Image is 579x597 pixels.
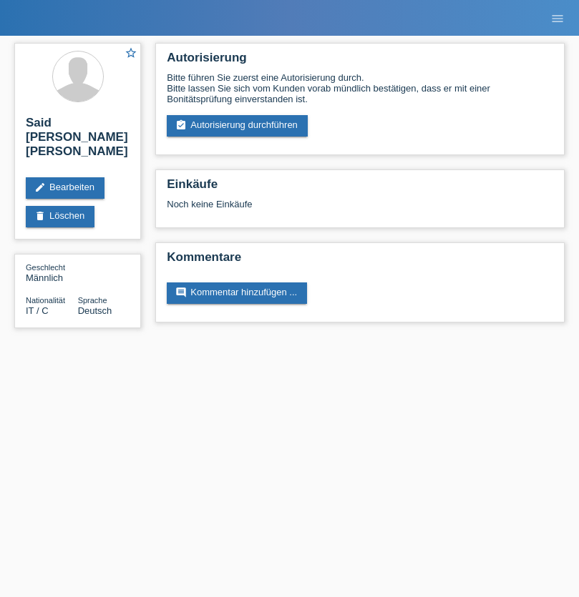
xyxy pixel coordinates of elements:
span: Geschlecht [26,263,65,272]
h2: Autorisierung [167,51,553,72]
div: Noch keine Einkäufe [167,199,553,220]
i: assignment_turned_in [175,119,187,131]
div: Männlich [26,262,78,283]
a: editBearbeiten [26,177,104,199]
a: commentKommentar hinzufügen ... [167,282,307,304]
span: Deutsch [78,305,112,316]
h2: Einkäufe [167,177,553,199]
span: Sprache [78,296,107,305]
i: menu [550,11,565,26]
i: delete [34,210,46,222]
h2: Kommentare [167,250,553,272]
span: Nationalität [26,296,65,305]
a: deleteLöschen [26,206,94,227]
a: assignment_turned_inAutorisierung durchführen [167,115,308,137]
i: edit [34,182,46,193]
a: star_border [125,46,137,61]
a: menu [543,14,572,22]
i: comment [175,287,187,298]
h2: Said [PERSON_NAME] [PERSON_NAME] [26,116,130,166]
i: star_border [125,46,137,59]
div: Bitte führen Sie zuerst eine Autorisierung durch. Bitte lassen Sie sich vom Kunden vorab mündlich... [167,72,553,104]
span: Italien / C / 15.08.2004 [26,305,49,316]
